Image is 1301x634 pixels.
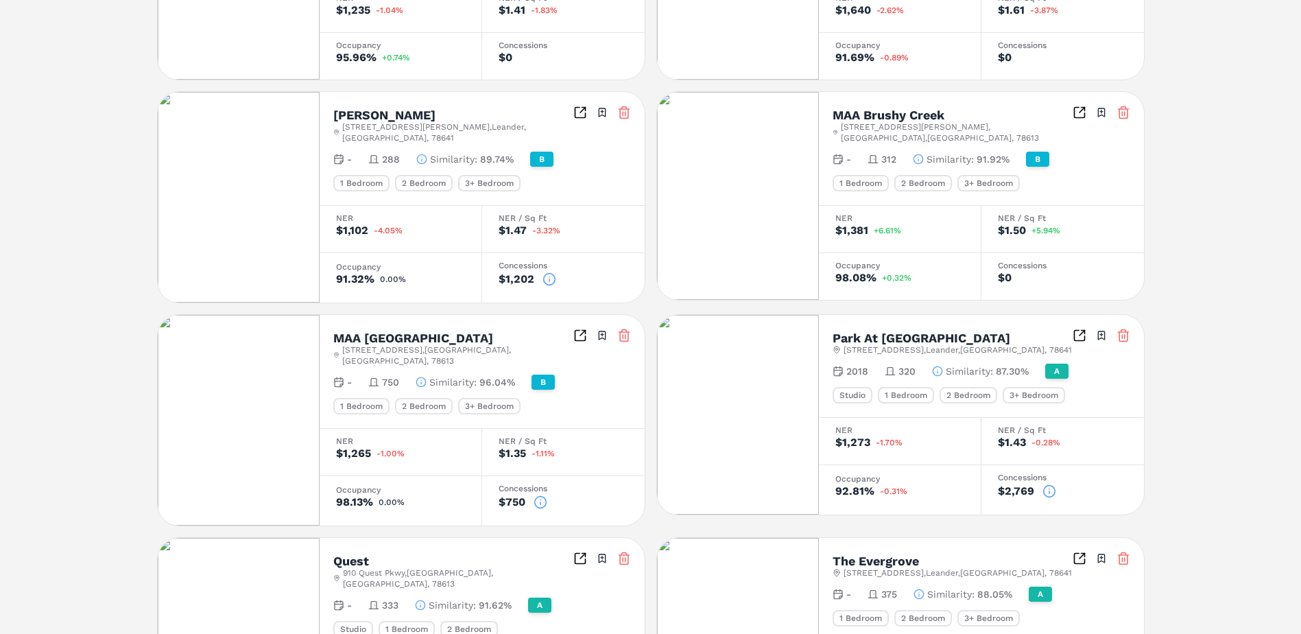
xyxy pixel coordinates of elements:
[336,486,465,494] div: Occupancy
[835,225,868,236] div: $1,381
[881,152,896,166] span: 312
[835,214,964,222] div: NER
[833,109,944,121] h2: MAA Brushy Creek
[998,261,1127,270] div: Concessions
[841,121,1073,143] span: [STREET_ADDRESS][PERSON_NAME] , [GEOGRAPHIC_DATA] , [GEOGRAPHIC_DATA] , 78613
[530,152,553,167] div: B
[1026,152,1049,167] div: B
[499,52,512,63] div: $0
[336,497,373,508] div: 98.13%
[1030,6,1058,14] span: -3.87%
[835,52,874,63] div: 91.69%
[913,152,1010,166] button: Similarity:91.92%
[415,598,512,612] button: Similarity:91.62%
[977,587,1012,601] span: 88.05%
[977,152,1010,166] span: 91.92%
[347,375,352,389] span: -
[380,275,406,283] span: 0.00%
[998,486,1034,497] div: $2,769
[880,54,909,62] span: -0.89%
[833,555,919,567] h2: The Evergrove
[336,214,465,222] div: NER
[429,598,476,612] span: Similarity :
[532,375,555,390] div: B
[846,152,851,166] span: -
[336,437,465,445] div: NER
[379,498,405,506] span: 0.00%
[382,598,398,612] span: 333
[833,610,889,626] div: 1 Bedroom
[333,175,390,191] div: 1 Bedroom
[480,152,514,166] span: 89.74%
[499,497,525,508] div: $750
[347,598,352,612] span: -
[882,274,911,282] span: +0.32%
[940,387,997,403] div: 2 Bedroom
[957,175,1020,191] div: 3+ Bedroom
[927,587,975,601] span: Similarity :
[1073,106,1086,119] a: Inspect Comparables
[1073,329,1086,342] a: Inspect Comparables
[336,263,465,271] div: Occupancy
[846,587,851,601] span: -
[846,364,868,378] span: 2018
[336,52,377,63] div: 95.96%
[458,175,521,191] div: 3+ Bedroom
[573,106,587,119] a: Inspect Comparables
[479,375,515,389] span: 96.04%
[416,375,515,389] button: Similarity:96.04%
[835,475,964,483] div: Occupancy
[998,437,1026,448] div: $1.43
[835,486,874,497] div: 92.81%
[998,41,1127,49] div: Concessions
[336,448,371,459] div: $1,265
[395,175,453,191] div: 2 Bedroom
[894,175,952,191] div: 2 Bedroom
[336,225,368,236] div: $1,102
[946,364,993,378] span: Similarity :
[333,109,435,121] h2: [PERSON_NAME]
[336,41,465,49] div: Occupancy
[499,448,526,459] div: $1.35
[1045,364,1069,379] div: A
[998,426,1127,434] div: NER / Sq Ft
[499,437,628,445] div: NER / Sq Ft
[998,272,1012,283] div: $0
[957,610,1020,626] div: 3+ Bedroom
[573,552,587,565] a: Inspect Comparables
[376,6,403,14] span: -1.04%
[874,226,901,235] span: +6.61%
[876,6,904,14] span: -2.62%
[347,152,352,166] span: -
[876,438,903,447] span: -1.70%
[429,375,477,389] span: Similarity :
[333,332,493,344] h2: MAA [GEOGRAPHIC_DATA]
[996,364,1029,378] span: 87.30%
[377,449,405,458] span: -1.00%
[835,437,870,448] div: $1,273
[927,152,974,166] span: Similarity :
[499,225,527,236] div: $1.47
[499,484,628,493] div: Concessions
[531,6,558,14] span: -1.83%
[998,5,1025,16] div: $1.61
[833,175,889,191] div: 1 Bedroom
[458,398,521,414] div: 3+ Bedroom
[479,598,512,612] span: 91.62%
[528,598,551,613] div: A
[835,426,964,434] div: NER
[1073,552,1086,565] a: Inspect Comparables
[932,364,1029,378] button: Similarity:87.30%
[844,567,1072,578] span: [STREET_ADDRESS] , Leander , [GEOGRAPHIC_DATA] , 78641
[499,41,628,49] div: Concessions
[878,387,934,403] div: 1 Bedroom
[336,274,374,285] div: 91.32%
[998,52,1012,63] div: $0
[835,41,964,49] div: Occupancy
[382,54,410,62] span: +0.74%
[573,329,587,342] a: Inspect Comparables
[998,225,1026,236] div: $1.50
[343,567,573,589] span: 910 Quest Pkwy , [GEOGRAPHIC_DATA] , [GEOGRAPHIC_DATA] , 78613
[499,5,525,16] div: $1.41
[416,152,514,166] button: Similarity:89.74%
